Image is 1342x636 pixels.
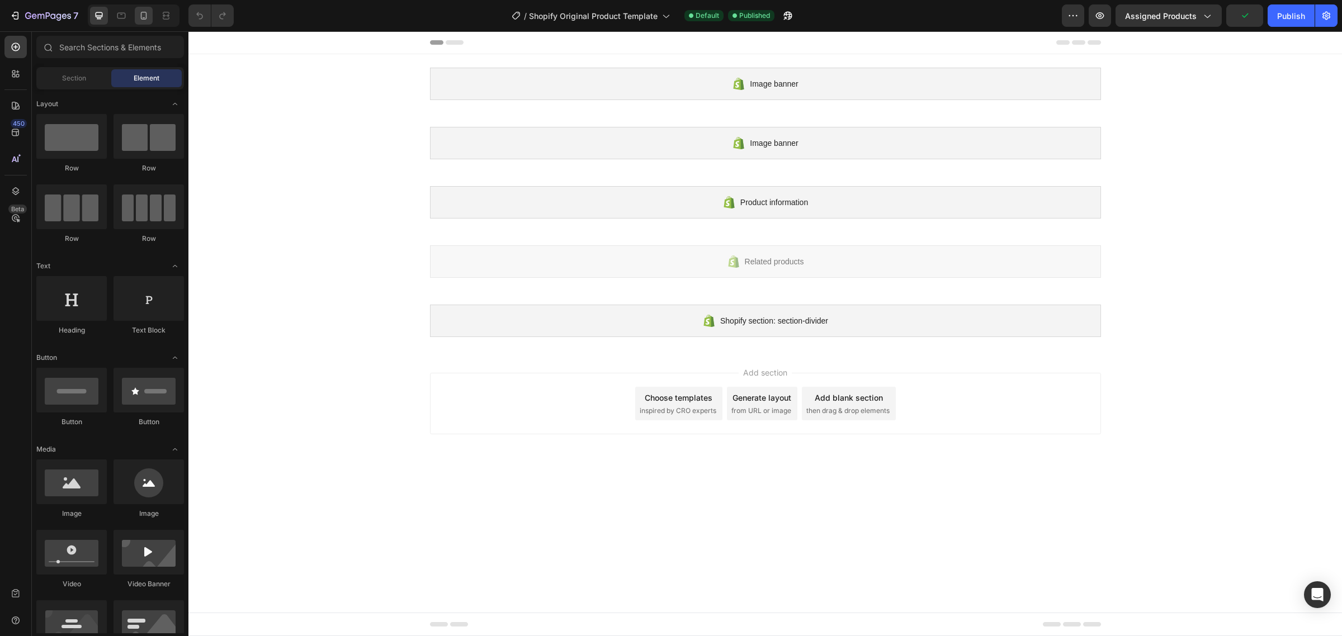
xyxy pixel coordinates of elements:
div: Row [114,234,184,244]
iframe: Design area [188,31,1342,636]
span: Media [36,444,56,454]
div: Button [114,417,184,427]
div: Video [36,579,107,589]
span: Related products [556,224,616,237]
span: Toggle open [166,257,184,275]
span: Shopify Original Product Template [529,10,658,22]
span: Toggle open [166,440,184,458]
div: Heading [36,325,107,335]
div: Publish [1277,10,1305,22]
div: Video Banner [114,579,184,589]
span: Section [62,73,86,83]
span: Image banner [561,105,609,118]
div: Image [36,509,107,519]
span: Toggle open [166,95,184,113]
div: Text Block [114,325,184,335]
span: Toggle open [166,349,184,367]
div: Beta [8,205,27,213]
div: Generate layout [544,360,603,372]
div: Image [114,509,184,519]
span: Product information [552,164,620,178]
div: Open Intercom Messenger [1304,581,1331,608]
div: Row [114,163,184,173]
p: 7 [73,9,78,22]
button: Publish [1268,4,1315,27]
span: Element [134,73,159,83]
span: Default [696,11,719,21]
button: Assigned Products [1116,4,1222,27]
div: Button [36,417,107,427]
span: Add section [550,335,603,347]
span: Image banner [561,46,609,59]
div: Row [36,163,107,173]
div: Undo/Redo [188,4,234,27]
div: Choose templates [456,360,524,372]
span: then drag & drop elements [618,374,701,385]
span: Text [36,261,50,271]
span: Shopify section: section-divider [532,283,640,296]
input: Search Sections & Elements [36,36,184,58]
span: Layout [36,99,58,109]
span: inspired by CRO experts [451,374,528,385]
span: Assigned Products [1125,10,1197,22]
span: Published [739,11,770,21]
span: from URL or image [543,374,603,385]
span: Button [36,353,57,363]
div: Row [36,234,107,244]
button: 7 [4,4,83,27]
span: / [524,10,527,22]
div: Add blank section [626,360,694,372]
div: 450 [11,119,27,128]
